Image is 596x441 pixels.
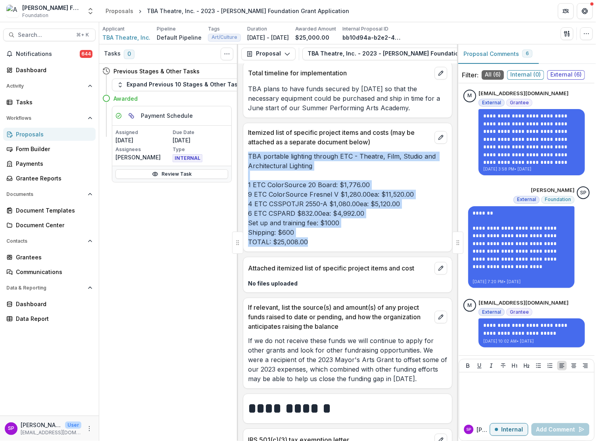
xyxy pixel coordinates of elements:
[113,67,200,75] h4: Previous Stages & Other Tasks
[475,361,484,370] button: Underline
[577,3,593,19] button: Get Help
[21,421,62,429] p: [PERSON_NAME]
[102,5,352,17] nav: breadcrumb
[581,361,590,370] button: Align Right
[22,12,48,19] span: Foundation
[3,312,96,325] a: Data Report
[526,51,529,56] span: 6
[3,188,96,201] button: Open Documents
[3,29,96,41] button: Search...
[510,361,519,370] button: Heading 1
[435,311,447,324] button: edit
[3,48,96,60] button: Notifications644
[208,25,220,33] p: Tags
[173,129,228,136] p: Due Date
[102,33,150,42] a: TBA Theatre, Inc.
[3,282,96,294] button: Open Data & Reporting
[106,7,133,15] div: Proposals
[3,265,96,278] a: Communications
[102,5,137,17] a: Proposals
[462,70,479,80] p: Filter:
[173,146,228,153] p: Type
[435,131,447,144] button: edit
[248,152,447,247] p: TBA portable lighting through ETC - Theatre, Film, Studio and Architectural Lighting 1 ETC ColorS...
[21,429,81,436] p: [EMAIL_ADDRESS][DOMAIN_NAME]
[3,142,96,155] a: Form Builder
[558,3,574,19] button: Partners
[468,303,472,308] div: meganbladow@gmail.com
[569,361,579,370] button: Align Center
[522,361,531,370] button: Heading 2
[16,174,89,182] div: Grantee Reports
[248,128,431,147] p: Itemized list of specific project items and costs (may be attached as a separate document below)
[3,235,96,247] button: Open Contacts
[482,70,504,80] span: All ( 6 )
[16,314,89,323] div: Data Report
[342,33,402,42] p: bb10d94a-b2e2-4351-b1f3-2da2be8b52fb
[545,361,555,370] button: Ordered List
[531,186,575,194] p: [PERSON_NAME]
[490,423,528,436] button: Internal
[22,4,82,12] div: [PERSON_NAME] Foundation
[3,128,96,141] a: Proposals
[3,80,96,92] button: Open Activity
[157,33,202,42] p: Default Pipeline
[173,136,228,144] p: [DATE]
[498,361,508,370] button: Strike
[6,238,85,244] span: Contacts
[510,309,529,315] span: Grantee
[3,251,96,264] a: Grantees
[6,115,85,121] span: Workflows
[141,111,193,120] h5: Payment Schedule
[507,70,544,80] span: Internal ( 0 )
[248,336,447,384] p: If we do not receive these funds we will continue to apply for other grants and look for other fu...
[85,3,96,19] button: Open entity switcher
[16,221,89,229] div: Document Center
[115,153,171,161] p: [PERSON_NAME]
[342,25,388,33] p: Internal Proposal ID
[482,100,501,105] span: External
[16,130,89,138] div: Proposals
[557,361,567,370] button: Align Left
[468,93,472,98] div: meganbladow@gmail.com
[3,219,96,232] a: Document Center
[115,136,171,144] p: [DATE]
[16,253,89,261] div: Grantees
[3,112,96,125] button: Open Workflows
[483,338,580,344] p: [DATE] 10:02 AM • [DATE]
[241,48,296,60] button: Proposal
[248,303,431,332] p: If relevant, list the source(s) and amount(s) of any project funds raised to date or pending, and...
[16,300,89,308] div: Dashboard
[125,109,138,122] button: View dependent tasks
[6,285,85,291] span: Data & Reporting
[115,146,171,153] p: Assignees
[466,428,471,431] div: Sara Perman
[8,426,14,431] div: Sara Perman
[295,33,329,42] p: $25,000.00
[157,25,176,33] p: Pipeline
[482,309,501,315] span: External
[580,190,586,196] div: Sara Perman
[247,25,267,33] p: Duration
[3,157,96,170] a: Payments
[483,166,580,172] p: [DATE] 3:58 PM • [DATE]
[302,48,537,60] button: TBA Theatre, Inc. - 2023 - [PERSON_NAME] Foundation Grant Application
[3,297,96,311] a: Dashboard
[3,204,96,217] a: Document Templates
[115,169,228,179] a: Review Task
[457,44,539,64] button: Proposal Comments
[85,424,94,433] button: More
[501,426,523,433] p: Internal
[248,280,447,288] p: No files uploaded
[473,279,570,285] p: [DATE] 7:20 PM • [DATE]
[112,79,249,91] button: Expand Previous 10 Stages & Other Tasks
[104,50,121,57] h3: Tasks
[547,70,585,80] span: External ( 6 )
[248,264,431,273] p: Attached itemized list of specific project items and cost
[3,172,96,185] a: Grantee Reports
[463,361,473,370] button: Bold
[18,32,71,38] span: Search...
[247,33,289,42] p: [DATE] - [DATE]
[295,25,336,33] p: Awarded Amount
